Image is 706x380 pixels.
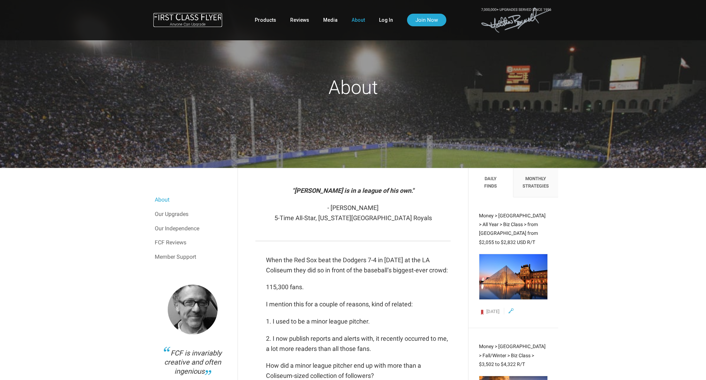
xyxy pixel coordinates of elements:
[513,168,558,197] li: Monthly Strategies
[155,236,231,250] a: FCF Reviews
[155,207,231,221] a: Our Upgrades
[468,168,513,197] li: Daily Finds
[407,14,446,26] a: Join Now
[479,211,548,314] a: Money > [GEOGRAPHIC_DATA] > All Year > Biz Class > from [GEOGRAPHIC_DATA] from $2,055 to $2,832 U...
[155,193,231,264] nav: Menu
[479,344,546,367] span: Money > [GEOGRAPHIC_DATA] > Fall/Winter > Biz Class > $3,502 to $4,322 R/T
[266,282,450,292] p: 115,300 fans.
[323,14,338,26] a: Media
[290,14,309,26] a: Reviews
[155,193,231,207] a: About
[379,14,393,26] a: Log In
[266,317,450,327] p: 1. I used to be a minor league pitcher.
[266,299,450,310] p: I mention this for a couple of reasons, kind of related:
[292,187,414,194] em: "[PERSON_NAME] is in a league of his own."
[153,13,222,27] a: First Class FlyerAnyone Can Upgrade
[328,76,378,99] span: About
[168,285,218,334] img: Thomas.png
[155,250,231,264] a: Member Support
[486,309,499,314] span: [DATE]
[266,255,450,276] p: When the Red Sox beat the Dodgers 7-4 in [DATE] at the LA Coliseum they did so in front of the ba...
[266,334,450,354] p: 2. I now publish reports and alerts with, it recently occurred to me, a lot more readers than all...
[352,14,365,26] a: About
[255,203,450,223] p: - [PERSON_NAME] 5-Time All-Star, [US_STATE][GEOGRAPHIC_DATA] Royals
[479,213,546,245] span: Money > [GEOGRAPHIC_DATA] > All Year > Biz Class > from [GEOGRAPHIC_DATA] from $2,055 to $2,832 U...
[153,13,222,20] img: First Class Flyer
[155,222,231,236] a: Our Independence
[255,14,276,26] a: Products
[153,22,222,27] small: Anyone Can Upgrade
